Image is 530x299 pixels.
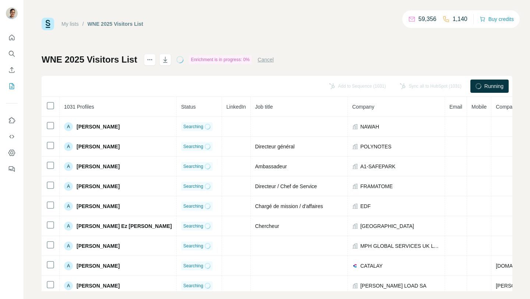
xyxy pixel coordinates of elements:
[183,183,203,190] span: Searching
[183,143,203,150] span: Searching
[64,104,94,110] span: 1031 Profiles
[6,63,18,77] button: Enrich CSV
[64,242,73,250] div: A
[183,163,203,170] span: Searching
[6,114,18,127] button: Use Surfe on LinkedIn
[6,130,18,143] button: Use Surfe API
[64,182,73,191] div: A
[360,222,414,230] span: [GEOGRAPHIC_DATA]
[181,104,196,110] span: Status
[82,20,84,28] li: /
[64,261,73,270] div: A
[77,262,120,270] span: [PERSON_NAME]
[42,54,137,66] h1: WNE 2025 Visitors List
[352,104,374,110] span: Company
[42,18,54,30] img: Surfe Logo
[189,55,252,64] div: Enrichment is in progress: 0%
[6,31,18,44] button: Quick start
[183,203,203,210] span: Searching
[6,162,18,176] button: Feedback
[484,82,504,90] span: Running
[352,263,358,269] img: company-logo
[360,123,379,130] span: NAWAH
[64,142,73,151] div: A
[64,281,73,290] div: A
[255,144,294,149] span: Directeur général
[64,162,73,171] div: A
[6,47,18,60] button: Search
[226,104,246,110] span: LinkedIn
[255,163,287,169] span: Ambassadeur
[258,56,274,63] button: Cancel
[360,183,393,190] span: FRAMATOME
[360,203,371,210] span: EDF
[77,123,120,130] span: [PERSON_NAME]
[183,223,203,229] span: Searching
[360,282,427,289] span: [PERSON_NAME] LOAD SA
[255,223,279,229] span: Chercheur
[77,282,120,289] span: [PERSON_NAME]
[255,203,323,209] span: Chargé de mission / d'affaires
[360,163,395,170] span: A1-SAFEPARK
[453,15,467,24] p: 1,140
[77,163,120,170] span: [PERSON_NAME]
[183,243,203,249] span: Searching
[64,202,73,211] div: A
[64,222,73,231] div: A
[77,203,120,210] span: [PERSON_NAME]
[418,15,437,24] p: 59,356
[360,242,440,250] span: MPH GLOBAL SERVICES UK LTD
[6,146,18,159] button: Dashboard
[144,54,156,66] button: actions
[61,21,79,27] a: My lists
[471,104,487,110] span: Mobile
[183,263,203,269] span: Searching
[183,282,203,289] span: Searching
[6,80,18,93] button: My lists
[360,262,383,270] span: CATALAY
[480,14,514,24] button: Buy credits
[183,123,203,130] span: Searching
[77,242,120,250] span: [PERSON_NAME]
[88,20,143,28] div: WNE 2025 Visitors List
[77,222,172,230] span: [PERSON_NAME] Ez [PERSON_NAME]
[77,143,120,150] span: [PERSON_NAME]
[360,143,392,150] span: POLYNOTES
[64,122,73,131] div: A
[255,183,317,189] span: Directeur / Chef de Service
[255,104,273,110] span: Job title
[6,7,18,19] img: Avatar
[77,183,120,190] span: [PERSON_NAME]
[449,104,462,110] span: Email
